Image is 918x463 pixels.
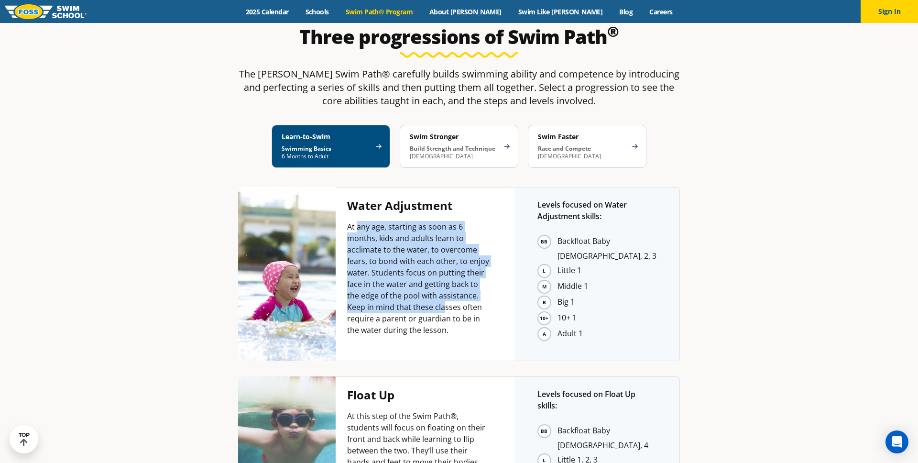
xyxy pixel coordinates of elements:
[347,199,492,212] h4: Water Adjustment
[538,145,627,160] p: [DEMOGRAPHIC_DATA]
[557,311,656,326] li: 10+ 1
[410,145,499,160] p: [DEMOGRAPHIC_DATA]
[557,295,656,310] li: Big 1
[537,199,656,222] p: Levels focused on Water Adjustment skills:
[237,7,297,16] a: 2025 Calendar
[5,4,87,19] img: FOSS Swim School Logo
[641,7,681,16] a: Careers
[337,7,421,16] a: Swim Path® Program
[557,234,656,263] li: Backfloat Baby [DEMOGRAPHIC_DATA], 2, 3
[410,132,499,141] h4: Swim Stronger
[557,424,656,452] li: Backfloat Baby [DEMOGRAPHIC_DATA], 4
[282,132,371,141] h4: Learn-to-Swim
[282,145,371,160] p: 6 Months to Adult
[19,432,30,447] div: TOP
[233,25,685,48] h2: Three progressions of Swim Path
[347,388,492,402] h4: Float Up
[611,7,641,16] a: Blog
[537,388,656,411] p: Levels focused on Float Up skills:
[510,7,611,16] a: Swim Like [PERSON_NAME]
[297,7,337,16] a: Schools
[557,327,656,342] li: Adult 1
[282,144,331,153] strong: Swimming Basics
[557,279,656,294] li: Middle 1
[885,430,908,453] div: Open Intercom Messenger
[607,22,619,41] sup: ®
[421,7,510,16] a: About [PERSON_NAME]
[538,132,627,141] h4: Swim Faster
[347,221,492,336] p: At any age, starting as soon as 6 months, kids and adults learn to acclimate to the water, to ove...
[410,144,495,153] strong: Build Strength and Technique
[538,144,591,153] strong: Race and Compete
[557,264,656,278] li: Little 1
[233,67,685,108] p: The [PERSON_NAME] Swim Path® carefully builds swimming ability and competence by introducing and ...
